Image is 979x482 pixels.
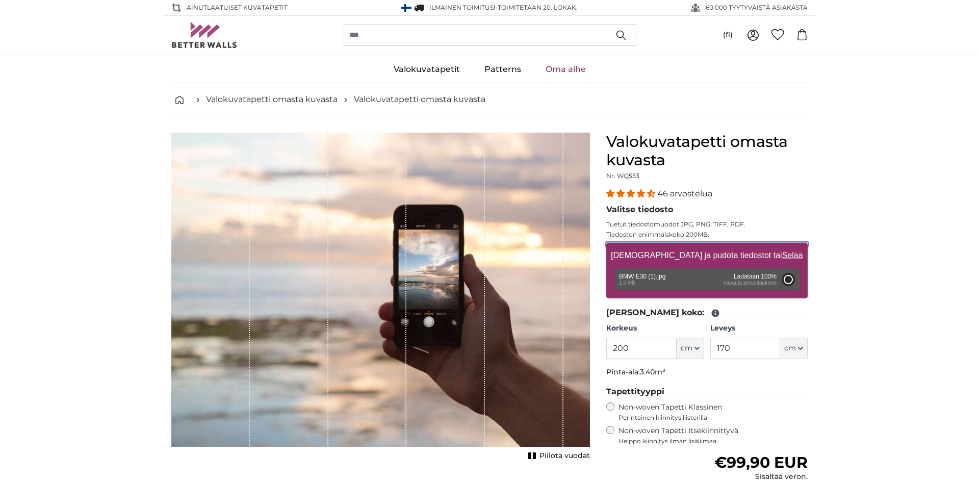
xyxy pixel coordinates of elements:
[206,93,338,106] a: Valokuvatapetti omasta kuvasta
[657,189,712,198] span: 46 arvostelua
[498,4,578,11] span: Toimitetaan 20. lokak.
[171,83,808,116] nav: breadcrumbs
[354,93,485,106] a: Valokuvatapetti omasta kuvasta
[606,307,808,319] legend: [PERSON_NAME] koko:
[525,449,590,463] button: Piilota vuodat
[714,453,808,472] span: €99,90 EUR
[619,426,808,445] label: Non-woven Tapetti Itsekiinnittyvä
[606,204,808,216] legend: Valitse tiedosto
[533,56,598,83] a: Oma aihe
[381,56,472,83] a: Valokuvatapetit
[606,367,808,377] p: Pinta-ala:
[606,133,808,169] h1: Valokuvatapetti omasta kuvasta
[401,4,411,12] img: Suomi
[187,3,288,12] span: AINUTLAATUISET Kuvatapetit
[606,220,808,229] p: Tuetut tiedostomuodot JPG, PNG, TIFF, PDF.
[171,22,238,48] img: Betterwalls
[171,133,590,463] div: 1 of 1
[606,172,639,180] span: Nr. WQ553
[606,189,657,198] span: 4.37 stars
[606,323,704,334] label: Korkeus
[784,343,796,353] span: cm
[539,451,590,461] span: Piilota vuodat
[782,251,803,260] u: Selaa
[714,472,808,482] div: Sisältää veron.
[619,402,808,422] label: Non-woven Tapetti Klassinen
[640,367,665,376] span: 3.40m²
[619,414,808,422] span: Perinteinen kiinnitys liisterillä
[619,437,808,445] span: Helppo kiinnitys ilman lisäliimaa
[472,56,533,83] a: Patterns
[677,338,704,359] button: cm
[681,343,692,353] span: cm
[606,386,808,398] legend: Tapettityyppi
[710,323,808,334] label: Leveys
[706,3,808,12] span: 60 000 TYYTYVÄISTÄ ASIAKASTA
[495,4,578,11] span: -
[715,26,741,44] button: (fi)
[780,338,808,359] button: cm
[429,4,495,11] span: Ilmainen toimitus!
[607,245,807,266] label: [DEMOGRAPHIC_DATA] ja pudota tiedostot tai
[606,231,808,239] p: Tiedoston enimmäiskoko 200MB.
